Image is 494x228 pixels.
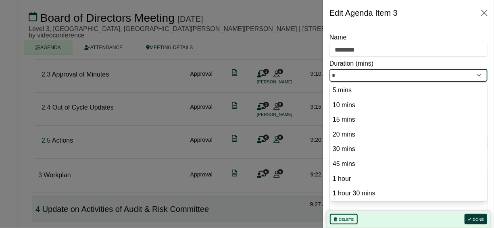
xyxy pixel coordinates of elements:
option: 5 mins [332,85,485,96]
option: 15 mins [332,114,485,125]
option: 1 hour [332,174,485,184]
li: 60 [330,172,487,187]
li: 5 [330,83,487,98]
button: Delete [330,214,358,224]
option: 10 mins [332,100,485,111]
option: 30 mins [332,144,485,155]
label: Name [329,32,347,43]
option: 45 mins [332,159,485,170]
option: 1 hour 30 mins [332,188,485,199]
option: 20 mins [332,129,485,140]
button: Close [478,6,491,19]
li: 30 [330,142,487,157]
li: 10 [330,98,487,113]
li: 90 [330,186,487,201]
li: 45 [330,157,487,172]
div: Edit Agenda Item 3 [329,6,398,19]
button: Done [465,214,487,224]
li: 20 [330,127,487,142]
li: 15 [330,112,487,127]
label: Duration (mins) [329,58,373,69]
